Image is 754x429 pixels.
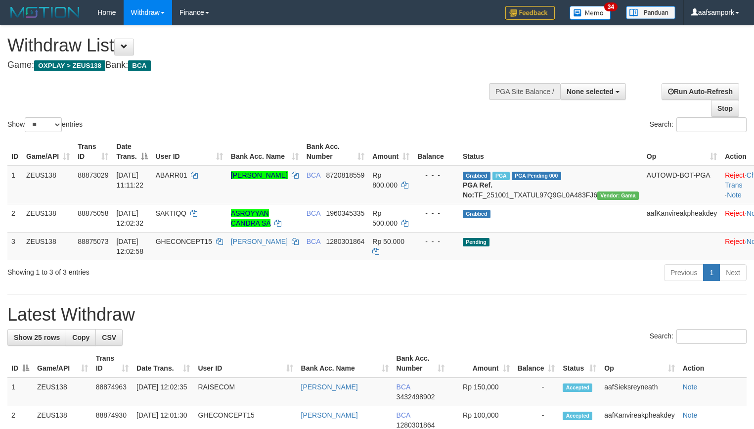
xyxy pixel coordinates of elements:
[417,237,455,246] div: - - -
[563,412,592,420] span: Accepted
[489,83,560,100] div: PGA Site Balance /
[727,191,742,199] a: Note
[512,172,561,180] span: PGA Pending
[66,329,96,346] a: Copy
[397,411,410,419] span: BCA
[22,138,74,166] th: Game/API: activate to sort column ascending
[372,171,398,189] span: Rp 800.000
[78,209,108,217] span: 88875058
[459,138,643,166] th: Status
[703,264,720,281] a: 1
[683,411,698,419] a: Note
[22,204,74,232] td: ZEUS138
[7,378,33,406] td: 1
[368,138,413,166] th: Amount: activate to sort column ascending
[22,166,74,204] td: ZEUS138
[7,36,493,55] h1: Withdraw List
[152,138,227,166] th: User ID: activate to sort column ascending
[413,138,459,166] th: Balance
[112,138,151,166] th: Date Trans.: activate to sort column descending
[78,238,108,245] span: 88875073
[303,138,369,166] th: Bank Acc. Number: activate to sort column ascending
[514,349,559,378] th: Balance: activate to sort column ascending
[650,329,747,344] label: Search:
[725,209,745,217] a: Reject
[505,6,555,20] img: Feedback.jpg
[133,349,194,378] th: Date Trans.: activate to sort column ascending
[72,334,89,341] span: Copy
[417,208,455,218] div: - - -
[326,209,364,217] span: Copy 1960345335 to clipboard
[459,166,643,204] td: TF_251001_TXATUL97Q9GL0A483FJ6
[397,421,435,429] span: Copy 1280301864 to clipboard
[711,100,739,117] a: Stop
[7,329,66,346] a: Show 25 rows
[307,238,320,245] span: BCA
[33,378,92,406] td: ZEUS138
[372,209,398,227] span: Rp 500.000
[231,171,288,179] a: [PERSON_NAME]
[25,117,62,132] select: Showentries
[448,378,514,406] td: Rp 150,000
[463,210,490,218] span: Grabbed
[514,378,559,406] td: -
[102,334,116,341] span: CSV
[78,171,108,179] span: 88873029
[92,378,133,406] td: 88874963
[463,238,489,246] span: Pending
[116,209,143,227] span: [DATE] 12:02:32
[194,378,297,406] td: RAISECOM
[643,204,721,232] td: aafKanvireakpheakdey
[417,170,455,180] div: - - -
[7,305,747,325] h1: Latest Withdraw
[7,204,22,232] td: 2
[156,209,186,217] span: SAKTIQQ
[33,349,92,378] th: Game/API: activate to sort column ascending
[676,329,747,344] input: Search:
[14,334,60,341] span: Show 25 rows
[463,181,492,199] b: PGA Ref. No:
[563,383,592,392] span: Accepted
[156,238,212,245] span: GHECONCEPT15
[301,411,358,419] a: [PERSON_NAME]
[92,349,133,378] th: Trans ID: activate to sort column ascending
[600,378,678,406] td: aafSieksreyneath
[397,383,410,391] span: BCA
[492,172,510,180] span: Marked by aafnoeunsreypich
[194,349,297,378] th: User ID: activate to sort column ascending
[7,349,33,378] th: ID: activate to sort column descending
[372,238,404,245] span: Rp 50.000
[463,172,490,180] span: Grabbed
[7,232,22,260] td: 3
[679,349,747,378] th: Action
[227,138,303,166] th: Bank Acc. Name: activate to sort column ascending
[7,5,83,20] img: MOTION_logo.png
[326,171,364,179] span: Copy 8720818559 to clipboard
[448,349,514,378] th: Amount: activate to sort column ascending
[22,232,74,260] td: ZEUS138
[326,238,364,245] span: Copy 1280301864 to clipboard
[604,2,618,11] span: 34
[397,393,435,401] span: Copy 3432498902 to clipboard
[560,83,626,100] button: None selected
[34,60,105,71] span: OXPLAY > ZEUS138
[301,383,358,391] a: [PERSON_NAME]
[231,209,270,227] a: ASROYYAN CANDRA SA
[570,6,611,20] img: Button%20Memo.svg
[643,166,721,204] td: AUTOWD-BOT-PGA
[7,60,493,70] h4: Game: Bank:
[7,263,307,277] div: Showing 1 to 3 of 3 entries
[600,349,678,378] th: Op: activate to sort column ascending
[128,60,150,71] span: BCA
[231,238,288,245] a: [PERSON_NAME]
[95,329,123,346] a: CSV
[597,191,639,200] span: Vendor URL: https://trx31.1velocity.biz
[664,264,704,281] a: Previous
[393,349,448,378] th: Bank Acc. Number: activate to sort column ascending
[116,238,143,255] span: [DATE] 12:02:58
[626,6,675,19] img: panduan.png
[719,264,747,281] a: Next
[7,117,83,132] label: Show entries
[662,83,739,100] a: Run Auto-Refresh
[7,138,22,166] th: ID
